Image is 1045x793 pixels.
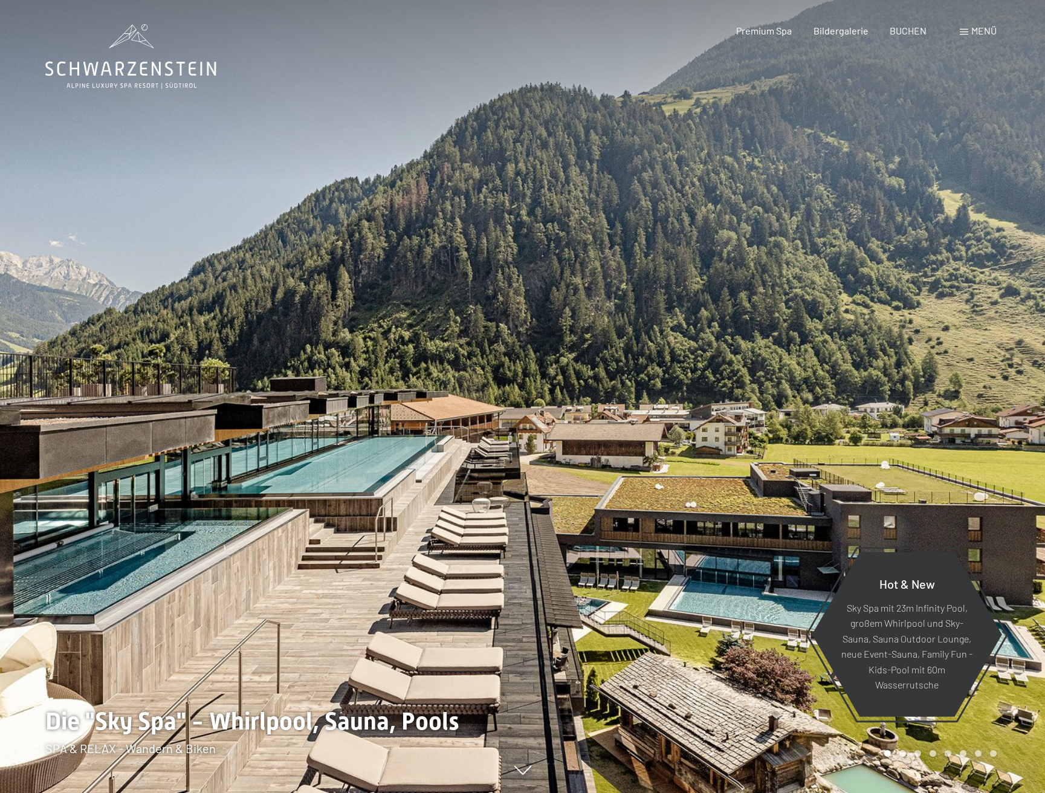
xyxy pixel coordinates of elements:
[811,551,1003,717] a: Hot & New Sky Spa mit 23m Infinity Pool, großem Whirlpool und Sky-Sauna, Sauna Outdoor Lounge, ne...
[914,750,921,757] div: Carousel Page 3
[960,750,966,757] div: Carousel Page 6
[899,750,906,757] div: Carousel Page 2
[879,576,935,591] span: Hot & New
[975,750,982,757] div: Carousel Page 7
[884,750,891,757] div: Carousel Page 1 (Current Slide)
[930,750,936,757] div: Carousel Page 4
[736,25,792,36] a: Premium Spa
[945,750,951,757] div: Carousel Page 5
[841,600,972,693] p: Sky Spa mit 23m Infinity Pool, großem Whirlpool und Sky-Sauna, Sauna Outdoor Lounge, neue Event-S...
[990,750,997,757] div: Carousel Page 8
[971,25,997,36] span: Menü
[880,750,997,757] div: Carousel Pagination
[814,25,869,36] a: Bildergalerie
[890,25,927,36] a: BUCHEN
